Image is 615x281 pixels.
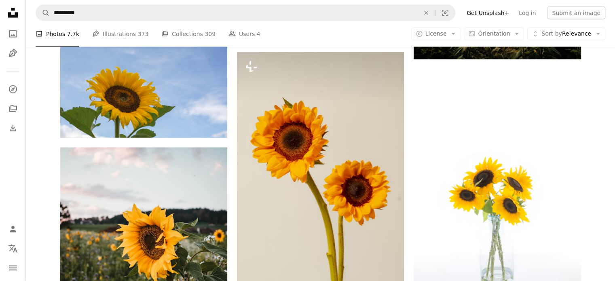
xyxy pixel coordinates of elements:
[5,26,21,42] a: Photos
[464,27,524,40] button: Orientation
[5,241,21,257] button: Language
[60,87,227,94] a: sunflower under clear sky during daytime
[138,30,149,38] span: 373
[417,5,435,21] button: Clear
[462,6,514,19] a: Get Unsplash+
[205,30,216,38] span: 309
[237,174,404,181] a: two yellow sunflowers in a vase on a table
[435,5,455,21] button: Visual search
[228,21,260,47] a: Users 4
[60,44,227,138] img: sunflower under clear sky during daytime
[547,6,605,19] button: Submit an image
[161,21,216,47] a: Collections 309
[5,260,21,276] button: Menu
[478,30,510,37] span: Orientation
[527,27,605,40] button: Sort byRelevance
[5,221,21,237] a: Log in / Sign up
[60,255,227,262] a: yellow sunflower
[5,101,21,117] a: Collections
[5,120,21,136] a: Download History
[541,30,591,38] span: Relevance
[514,6,541,19] a: Log in
[36,5,50,21] button: Search Unsplash
[414,190,581,198] a: four yellow sunflowers in clear glass vase
[36,5,455,21] form: Find visuals sitewide
[411,27,461,40] button: License
[425,30,447,37] span: License
[5,45,21,61] a: Illustrations
[5,5,21,23] a: Home — Unsplash
[541,30,562,37] span: Sort by
[257,30,260,38] span: 4
[5,81,21,97] a: Explore
[92,21,148,47] a: Illustrations 373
